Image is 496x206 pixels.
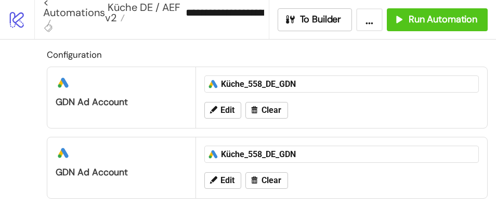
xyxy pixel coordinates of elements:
[204,102,241,119] button: Edit
[221,149,348,160] div: Küche_558_DE_GDN
[245,102,288,119] button: Clear
[387,8,488,31] button: Run Automation
[204,172,241,189] button: Edit
[221,79,348,90] div: Küche_558_DE_GDN
[105,2,181,23] a: Küche DE / AEF v2
[356,8,383,31] button: ...
[245,172,288,189] button: Clear
[105,1,180,24] span: Küche DE / AEF v2
[278,8,353,31] button: To Builder
[409,14,477,25] span: Run Automation
[47,48,488,61] h2: Configuration
[300,14,342,25] span: To Builder
[262,176,281,185] span: Clear
[262,106,281,115] span: Clear
[56,166,187,178] div: GDN Ad Account
[56,96,187,108] div: GDN Ad Account
[220,176,234,185] span: Edit
[220,106,234,115] span: Edit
